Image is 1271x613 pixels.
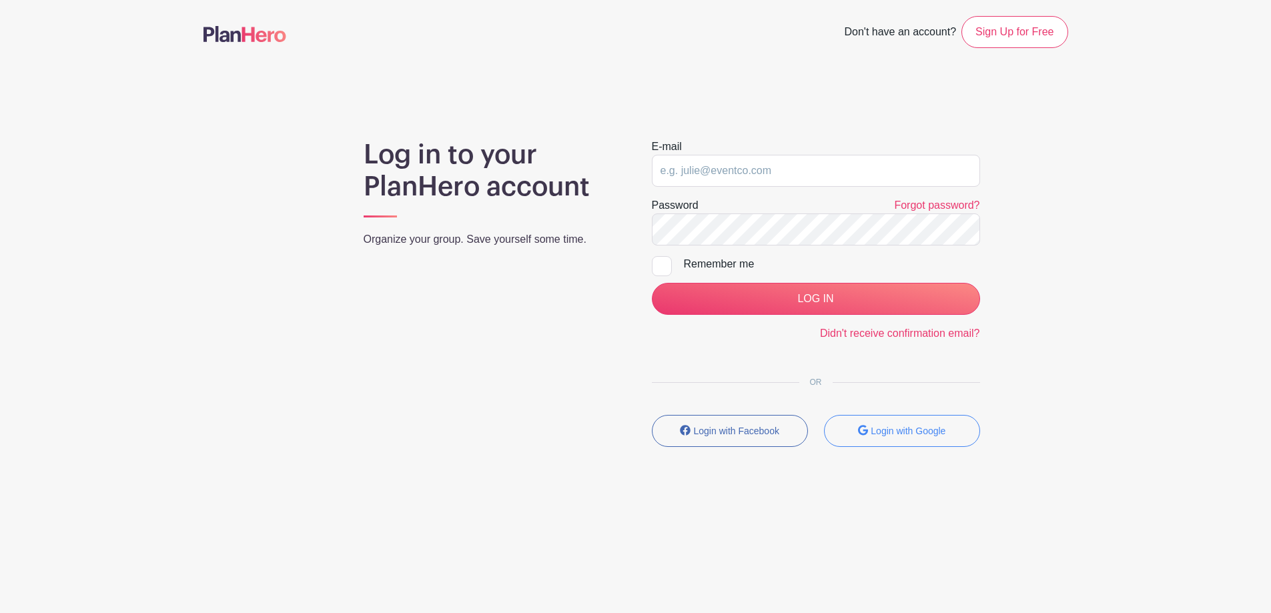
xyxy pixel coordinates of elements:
[694,426,779,436] small: Login with Facebook
[652,155,980,187] input: e.g. julie@eventco.com
[364,139,620,203] h1: Log in to your PlanHero account
[203,26,286,42] img: logo-507f7623f17ff9eddc593b1ce0a138ce2505c220e1c5a4e2b4648c50719b7d32.svg
[684,256,980,272] div: Remember me
[652,197,699,213] label: Password
[820,328,980,339] a: Didn't receive confirmation email?
[652,283,980,315] input: LOG IN
[961,16,1068,48] a: Sign Up for Free
[894,199,979,211] a: Forgot password?
[652,415,808,447] button: Login with Facebook
[364,231,620,247] p: Organize your group. Save yourself some time.
[652,139,682,155] label: E-mail
[844,19,956,48] span: Don't have an account?
[824,415,980,447] button: Login with Google
[871,426,945,436] small: Login with Google
[799,378,833,387] span: OR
